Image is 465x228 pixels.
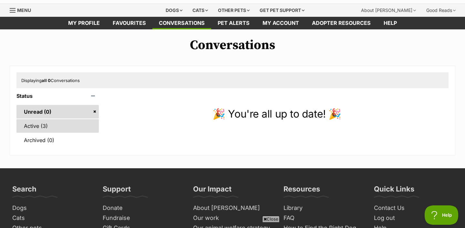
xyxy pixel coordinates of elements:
[305,17,377,29] a: Adopter resources
[152,17,211,29] a: conversations
[256,17,305,29] a: My account
[191,203,274,213] a: About [PERSON_NAME]
[12,184,36,197] h3: Search
[16,119,99,133] a: Active (3)
[281,213,365,223] a: FAQ
[213,4,254,17] div: Other pets
[371,203,455,213] a: Contact Us
[106,17,152,29] a: Favourites
[284,184,320,197] h3: Resources
[281,203,365,213] a: Library
[16,133,99,147] a: Archived (0)
[211,17,256,29] a: Pet alerts
[422,4,460,17] div: Good Reads
[193,184,232,197] h3: Our Impact
[374,184,414,197] h3: Quick Links
[425,205,459,225] iframe: Help Scout Beacon - Open
[42,78,51,83] strong: all 0
[100,213,184,223] a: Fundraise
[10,4,36,16] a: Menu
[16,93,99,99] header: Status
[188,4,212,17] div: Cats
[371,213,455,223] a: Log out
[161,4,187,17] div: Dogs
[21,78,80,83] span: Displaying Conversations
[262,216,280,222] span: Close
[105,106,449,122] p: 🎉 You're all up to date! 🎉
[17,7,31,13] span: Menu
[62,17,106,29] a: My profile
[16,105,99,119] a: Unread (0)
[103,184,131,197] h3: Support
[255,4,309,17] div: Get pet support
[356,4,420,17] div: About [PERSON_NAME]
[10,203,94,213] a: Dogs
[10,213,94,223] a: Cats
[191,213,274,223] a: Our work
[100,203,184,213] a: Donate
[377,17,403,29] a: Help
